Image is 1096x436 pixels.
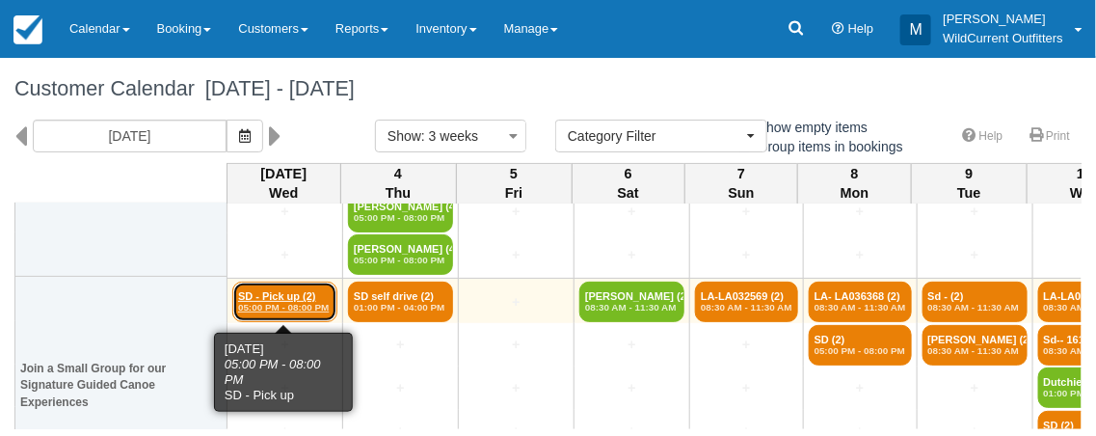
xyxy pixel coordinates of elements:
[232,282,337,322] a: SD - Pick up (2)05:00 PM - 08:00 PM
[1018,123,1082,150] a: Print
[572,163,684,204] th: 6 Sat
[695,378,798,398] a: +
[340,163,456,204] th: 4 Thu
[421,128,478,144] span: : 3 weeks
[943,29,1063,48] p: WildCurrent Outfitters
[735,139,919,152] span: Group items in bookings
[354,212,447,224] em: 05:00 PM - 08:00 PM
[464,378,569,398] a: +
[911,163,1027,204] th: 9 Tue
[348,378,453,398] a: +
[555,120,767,152] button: Category Filter
[13,15,42,44] img: checkfront-main-nav-mini-logo.png
[579,282,684,322] a: [PERSON_NAME] (2)08:30 AM - 11:30 AM
[684,163,797,204] th: 7 Sun
[809,378,912,398] a: +
[695,245,798,265] a: +
[735,120,883,133] span: Show empty items
[227,163,341,204] th: [DATE] Wed
[579,202,684,222] a: +
[809,325,912,366] a: SD (2)05:00 PM - 08:00 PM
[348,335,453,355] a: +
[354,255,447,266] em: 05:00 PM - 08:00 PM
[815,302,906,313] em: 08:30 AM - 11:30 AM
[232,378,337,398] a: +
[375,120,526,152] button: Show: 3 weeks
[951,123,1015,150] a: Help
[922,282,1028,322] a: Sd - (2)08:30 AM - 11:30 AM
[815,345,906,357] em: 05:00 PM - 08:00 PM
[695,202,798,222] a: +
[585,302,679,313] em: 08:30 AM - 11:30 AM
[943,10,1063,29] p: [PERSON_NAME]
[695,335,798,355] a: +
[14,77,1082,100] h1: Customer Calendar
[348,234,453,275] a: [PERSON_NAME] (4)05:00 PM - 08:00 PM
[348,282,453,322] a: SD self drive (2)01:00 PM - 04:00 PM
[922,325,1028,366] a: [PERSON_NAME] (2)08:30 AM - 11:30 AM
[928,345,1022,357] em: 08:30 AM - 11:30 AM
[388,128,421,144] span: Show
[464,335,569,355] a: +
[798,163,912,204] th: 8 Mon
[848,21,874,36] span: Help
[922,378,1028,398] a: +
[809,282,912,322] a: LA- LA036368 (2)08:30 AM - 11:30 AM
[568,126,742,146] span: Category Filter
[195,76,355,100] span: [DATE] - [DATE]
[579,335,684,355] a: +
[579,378,684,398] a: +
[928,302,1022,313] em: 08:30 AM - 11:30 AM
[695,282,798,322] a: LA-LA032569 (2)08:30 AM - 11:30 AM
[232,335,337,355] a: +
[735,132,916,161] label: Group items in bookings
[456,163,572,204] th: 5 Fri
[354,302,447,313] em: 01:00 PM - 04:00 PM
[464,292,569,313] a: +
[579,245,684,265] a: +
[348,192,453,232] a: [PERSON_NAME] (4)05:00 PM - 08:00 PM
[464,245,569,265] a: +
[238,302,332,313] em: 05:00 PM - 08:00 PM
[735,113,880,142] label: Show empty items
[832,23,844,36] i: Help
[809,245,912,265] a: +
[232,245,337,265] a: +
[900,14,931,45] div: M
[701,302,792,313] em: 08:30 AM - 11:30 AM
[809,202,912,222] a: +
[232,202,337,222] a: +
[464,202,569,222] a: +
[922,245,1028,265] a: +
[922,202,1028,222] a: +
